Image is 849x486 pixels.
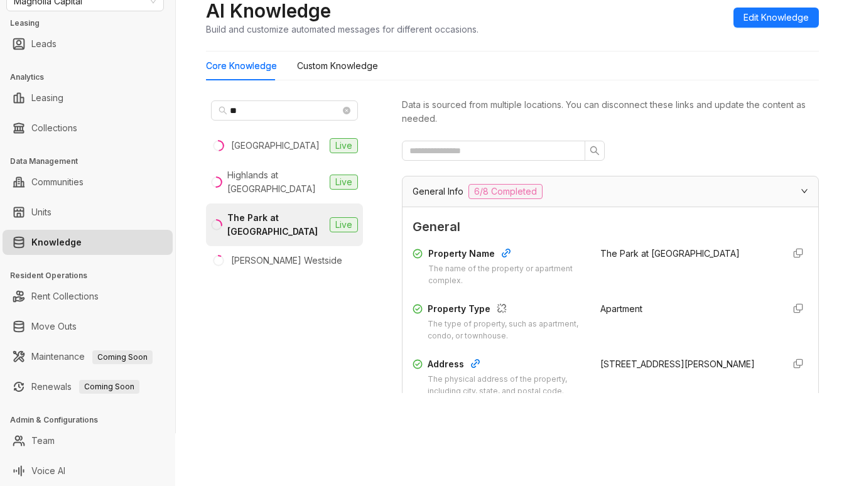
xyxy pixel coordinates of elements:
div: General Info6/8 Completed [403,176,818,207]
a: Leads [31,31,57,57]
li: Rent Collections [3,284,173,309]
h3: Analytics [10,72,175,83]
h3: Resident Operations [10,270,175,281]
div: Build and customize automated messages for different occasions. [206,23,479,36]
div: Property Name [428,247,585,263]
li: Leasing [3,85,173,111]
li: Maintenance [3,344,173,369]
h3: Admin & Configurations [10,414,175,426]
div: The Park at [GEOGRAPHIC_DATA] [227,211,325,239]
span: Coming Soon [92,350,153,364]
li: Team [3,428,173,453]
a: Team [31,428,55,453]
span: Live [330,217,358,232]
div: Custom Knowledge [297,59,378,73]
li: Voice AI [3,458,173,483]
div: Address [428,357,585,374]
li: Communities [3,170,173,195]
span: Coming Soon [79,380,139,394]
li: Move Outs [3,314,173,339]
span: search [590,146,600,156]
div: The physical address of the property, including city, state, and postal code. [428,374,585,397]
div: The type of property, such as apartment, condo, or townhouse. [428,318,585,342]
a: Voice AI [31,458,65,483]
button: Edit Knowledge [733,8,819,28]
li: Units [3,200,173,225]
span: General [413,217,808,237]
a: Communities [31,170,84,195]
div: Highlands at [GEOGRAPHIC_DATA] [227,168,325,196]
li: Leads [3,31,173,57]
li: Collections [3,116,173,141]
a: Knowledge [31,230,82,255]
span: General Info [413,185,463,198]
a: Units [31,200,51,225]
span: close-circle [343,107,350,114]
span: Live [330,138,358,153]
span: search [219,106,227,115]
span: expanded [801,187,808,195]
span: Apartment [600,303,642,314]
a: RenewalsComing Soon [31,374,139,399]
div: Core Knowledge [206,59,277,73]
a: Leasing [31,85,63,111]
div: Property Type [428,302,585,318]
span: 6/8 Completed [468,184,543,199]
li: Knowledge [3,230,173,255]
h3: Data Management [10,156,175,167]
a: Move Outs [31,314,77,339]
h3: Leasing [10,18,175,29]
span: The Park at [GEOGRAPHIC_DATA] [600,248,740,259]
div: [GEOGRAPHIC_DATA] [231,139,320,153]
div: [STREET_ADDRESS][PERSON_NAME] [600,357,773,371]
li: Renewals [3,374,173,399]
div: The name of the property or apartment complex. [428,263,585,287]
span: Edit Knowledge [744,11,809,24]
span: Live [330,175,358,190]
div: [PERSON_NAME] Westside [231,254,342,267]
a: Rent Collections [31,284,99,309]
a: Collections [31,116,77,141]
div: Data is sourced from multiple locations. You can disconnect these links and update the content as... [402,98,819,126]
